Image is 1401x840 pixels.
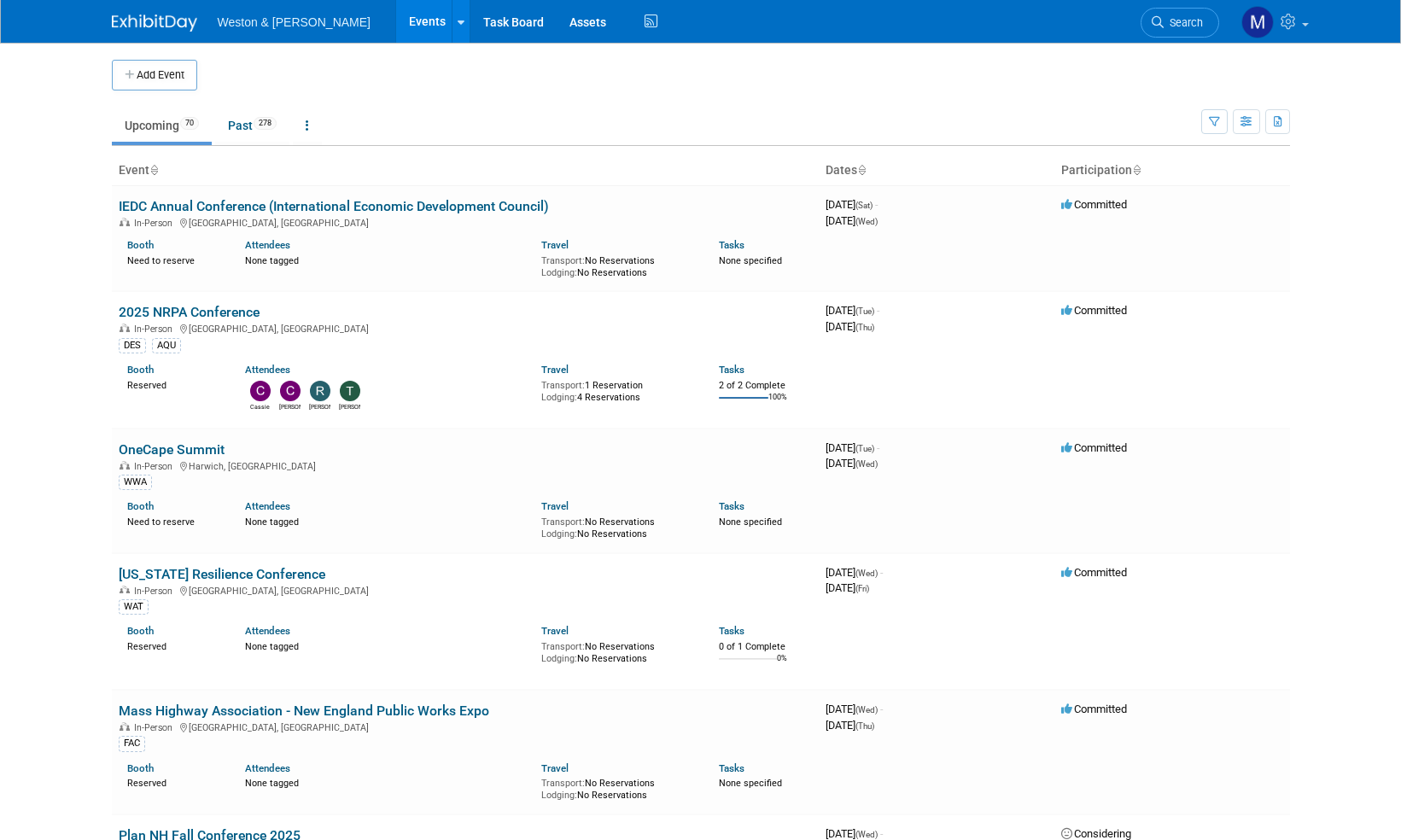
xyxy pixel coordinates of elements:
a: [US_STATE] Resilience Conference [119,566,325,582]
span: (Wed) [855,459,878,469]
button: Add Event [112,60,197,90]
img: In-Person Event [120,586,130,594]
span: - [880,566,883,579]
div: No Reservations No Reservations [541,252,693,278]
div: WAT [119,599,149,615]
span: [DATE] [826,566,883,579]
span: (Thu) [855,721,874,731]
img: ExhibitDay [112,15,197,32]
div: AQU [152,338,181,353]
span: Committed [1061,441,1127,454]
div: None tagged [245,513,528,528]
div: Reserved [127,774,220,790]
a: Upcoming70 [112,109,212,142]
span: - [877,304,879,317]
a: Sort by Event Name [149,163,158,177]
a: Travel [541,762,569,774]
span: Lodging: [541,267,577,278]
span: [DATE] [826,719,874,732]
div: DES [119,338,146,353]
a: Mass Highway Association - New England Public Works Expo [119,703,489,719]
span: Lodging: [541,653,577,664]
div: 0 of 1 Complete [719,641,812,653]
div: No Reservations No Reservations [541,774,693,801]
span: Search [1164,16,1203,29]
span: (Wed) [855,705,878,715]
span: [DATE] [826,827,883,840]
th: Event [112,156,819,185]
div: Timothy Sheehan [339,401,360,411]
a: Sort by Participation Type [1132,163,1141,177]
span: In-Person [134,586,178,597]
span: Transport: [541,380,585,391]
div: None tagged [245,638,528,653]
div: Need to reserve [127,252,220,267]
a: Booth [127,762,154,774]
a: Booth [127,364,154,376]
div: [GEOGRAPHIC_DATA], [GEOGRAPHIC_DATA] [119,321,812,335]
a: Booth [127,239,154,251]
div: No Reservations No Reservations [541,638,693,664]
th: Participation [1054,156,1290,185]
a: Tasks [719,625,744,637]
a: Tasks [719,364,744,376]
div: Need to reserve [127,513,220,528]
span: (Tue) [855,444,874,453]
span: Lodging: [541,392,577,403]
a: Tasks [719,239,744,251]
div: 2 of 2 Complete [719,380,812,392]
div: [GEOGRAPHIC_DATA], [GEOGRAPHIC_DATA] [119,215,812,229]
a: Attendees [245,364,290,376]
div: No Reservations No Reservations [541,513,693,540]
span: 278 [254,117,277,130]
img: In-Person Event [120,218,130,226]
span: In-Person [134,461,178,472]
span: 70 [180,117,199,130]
span: [DATE] [826,320,874,333]
span: Considering [1061,827,1131,840]
span: [DATE] [826,581,869,594]
td: 100% [768,393,787,416]
img: Timothy Sheehan [340,381,360,401]
span: (Thu) [855,323,874,332]
img: In-Person Event [120,461,130,470]
div: Cheri Ruane [279,401,301,411]
div: [GEOGRAPHIC_DATA], [GEOGRAPHIC_DATA] [119,583,812,597]
span: Lodging: [541,528,577,540]
img: Cheri Ruane [280,381,301,401]
a: Tasks [719,500,744,512]
span: (Tue) [855,306,874,316]
span: Committed [1061,198,1127,211]
span: - [877,441,879,454]
span: Transport: [541,255,585,266]
img: In-Person Event [120,722,130,731]
span: [DATE] [826,441,879,454]
a: Travel [541,625,569,637]
td: 0% [777,654,787,677]
span: Committed [1061,703,1127,715]
a: IEDC Annual Conference (International Economic Development Council) [119,198,549,214]
div: Reserved [127,638,220,653]
span: In-Person [134,324,178,335]
div: None tagged [245,252,528,267]
img: Mary Ann Trujillo [1241,6,1274,38]
span: - [875,198,878,211]
a: Travel [541,239,569,251]
span: - [880,703,883,715]
span: [DATE] [826,214,878,227]
a: Tasks [719,762,744,774]
span: [DATE] [826,304,879,317]
span: Transport: [541,516,585,528]
img: In-Person Event [120,324,130,332]
span: Transport: [541,778,585,789]
div: Reserved [127,376,220,392]
span: In-Person [134,218,178,229]
a: Booth [127,500,154,512]
span: (Wed) [855,217,878,226]
div: None tagged [245,774,528,790]
span: (Fri) [855,584,869,593]
span: (Sat) [855,201,873,210]
a: OneCape Summit [119,441,225,458]
a: Attendees [245,762,290,774]
div: Harwich, [GEOGRAPHIC_DATA] [119,458,812,472]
